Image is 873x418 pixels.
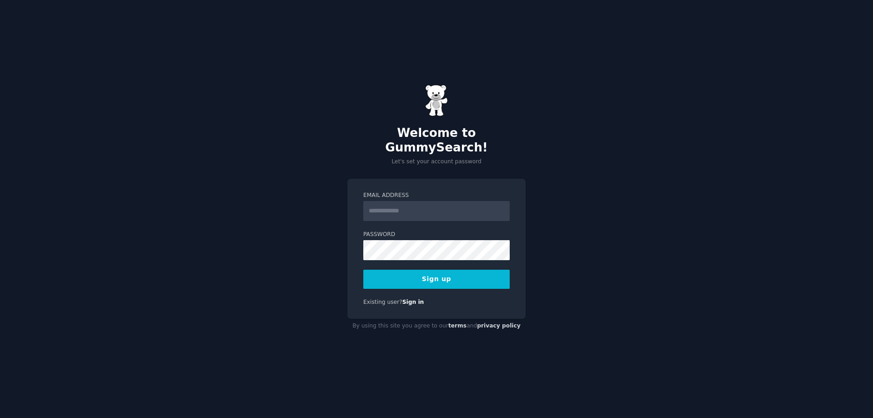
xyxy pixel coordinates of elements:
a: terms [448,322,467,329]
label: Email Address [363,191,510,200]
button: Sign up [363,270,510,289]
img: Gummy Bear [425,85,448,116]
a: privacy policy [477,322,521,329]
div: By using this site you agree to our and [347,319,526,333]
p: Let's set your account password [347,158,526,166]
h2: Welcome to GummySearch! [347,126,526,155]
label: Password [363,231,510,239]
span: Existing user? [363,299,402,305]
a: Sign in [402,299,424,305]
